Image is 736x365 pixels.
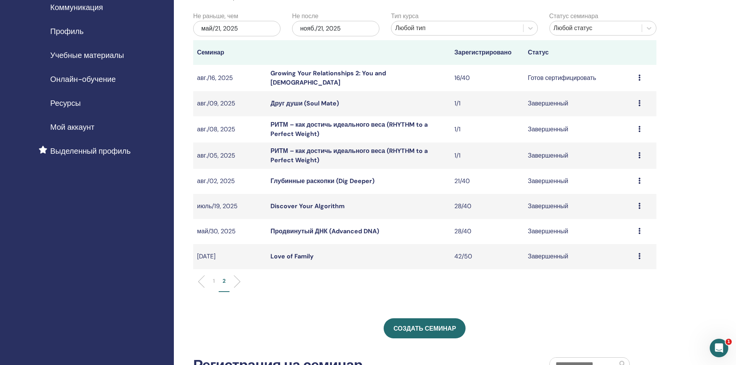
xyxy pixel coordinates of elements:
[50,121,94,133] span: Мой аккаунт
[193,12,238,21] label: Не раньше, чем
[50,73,116,85] span: Онлайн-обучение
[384,318,466,338] a: Создать семинар
[450,91,524,116] td: 1/1
[270,202,345,210] a: Discover Your Algorithm
[193,194,267,219] td: июль/19, 2025
[292,21,379,36] div: нояб./21, 2025
[193,65,267,91] td: авг./16, 2025
[524,219,634,244] td: Завершенный
[524,143,634,169] td: Завершенный
[223,277,226,285] p: 2
[524,40,634,65] th: Статус
[50,49,124,61] span: Учебные материалы
[554,24,638,33] div: Любой статус
[395,24,519,33] div: Любой тип
[50,25,83,37] span: Профиль
[193,91,267,116] td: авг./09, 2025
[193,143,267,169] td: авг./05, 2025
[524,244,634,269] td: Завершенный
[50,97,81,109] span: Ресурсы
[193,169,267,194] td: авг./02, 2025
[450,219,524,244] td: 28/40
[450,143,524,169] td: 1/1
[193,116,267,143] td: авг./08, 2025
[710,339,728,357] iframe: Intercom live chat
[50,2,103,13] span: Коммуникация
[450,194,524,219] td: 28/40
[270,252,314,260] a: Love of Family
[270,121,427,138] a: РИТМ – как достичь идеального веса (RHYTHM to a Perfect Weight)
[450,169,524,194] td: 21/40
[270,69,386,87] a: Growing Your Relationships 2: You and [DEMOGRAPHIC_DATA]
[50,145,131,157] span: Выделенный профиль
[292,12,318,21] label: Не после
[213,277,215,285] p: 1
[270,99,339,107] a: Друг души (Soul Mate)
[524,116,634,143] td: Завершенный
[524,91,634,116] td: Завершенный
[450,244,524,269] td: 42/50
[193,21,280,36] div: май/21, 2025
[524,65,634,91] td: Готов сертифицировать
[193,40,267,65] th: Семинар
[549,12,598,21] label: Статус семинара
[450,40,524,65] th: Зарегистрировано
[270,177,374,185] a: Глубинные раскопки (Dig Deeper)
[726,339,732,345] span: 1
[524,194,634,219] td: Завершенный
[450,65,524,91] td: 16/40
[391,12,418,21] label: Тип курса
[270,147,427,164] a: РИТМ – как достичь идеального веса (RHYTHM to a Perfect Weight)
[193,244,267,269] td: [DATE]
[193,219,267,244] td: май/30, 2025
[270,227,379,235] a: Продвинутый ДНК (Advanced DNA)
[393,324,456,333] span: Создать семинар
[524,169,634,194] td: Завершенный
[450,116,524,143] td: 1/1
